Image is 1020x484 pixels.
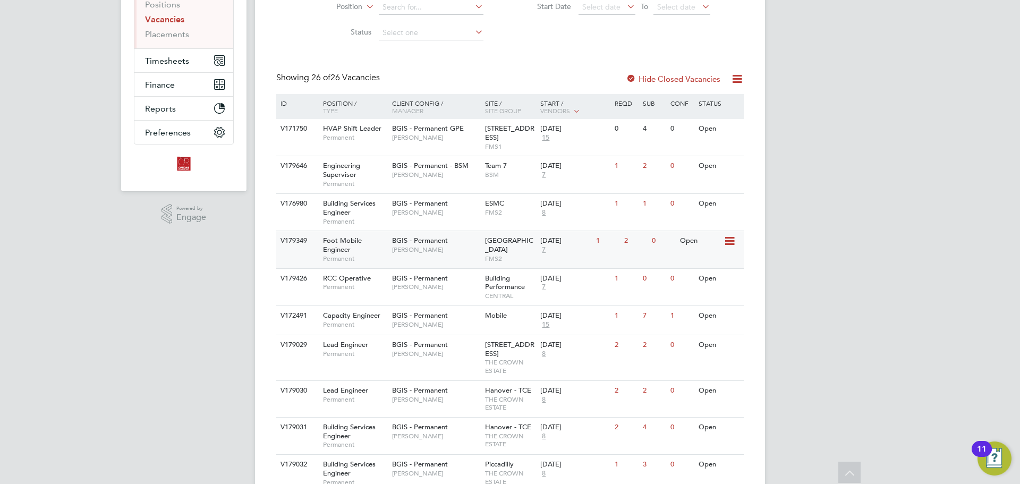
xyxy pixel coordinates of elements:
[392,161,469,170] span: BGIS - Permanent - BSM
[392,124,464,133] span: BGIS - Permanent GPE
[540,236,591,245] div: [DATE]
[696,455,742,474] div: Open
[392,283,480,291] span: [PERSON_NAME]
[485,124,534,142] span: [STREET_ADDRESS]
[392,386,448,395] span: BGIS - Permanent
[668,455,695,474] div: 0
[323,254,387,263] span: Permanent
[392,395,480,404] span: [PERSON_NAME]
[582,2,620,12] span: Select date
[392,274,448,283] span: BGIS - Permanent
[392,311,448,320] span: BGIS - Permanent
[379,26,483,40] input: Select one
[640,269,668,288] div: 0
[485,199,504,208] span: ESMC
[640,455,668,474] div: 3
[323,133,387,142] span: Permanent
[538,94,612,121] div: Start /
[612,194,640,214] div: 1
[485,274,525,292] span: Building Performance
[612,335,640,355] div: 2
[540,162,609,171] div: [DATE]
[485,311,507,320] span: Mobile
[392,106,423,115] span: Manager
[134,73,233,96] button: Finance
[640,335,668,355] div: 2
[540,311,609,320] div: [DATE]
[977,441,1011,475] button: Open Resource Center, 11 new notifications
[485,171,535,179] span: BSM
[540,133,551,142] span: 15
[392,320,480,329] span: [PERSON_NAME]
[540,274,609,283] div: [DATE]
[668,418,695,437] div: 0
[278,455,315,474] div: V179032
[612,119,640,139] div: 0
[323,236,362,254] span: Foot Mobile Engineer
[323,274,371,283] span: RCC Operative
[145,104,176,114] span: Reports
[392,350,480,358] span: [PERSON_NAME]
[176,204,206,213] span: Powered by
[323,422,376,440] span: Building Services Engineer
[540,245,547,254] span: 7
[612,94,640,112] div: Reqd
[278,119,315,139] div: V171750
[278,156,315,176] div: V179646
[485,292,535,300] span: CENTRAL
[323,283,387,291] span: Permanent
[696,194,742,214] div: Open
[485,422,531,431] span: Hanover - TCE
[392,208,480,217] span: [PERSON_NAME]
[540,341,609,350] div: [DATE]
[310,27,371,37] label: Status
[612,455,640,474] div: 1
[276,72,382,83] div: Showing
[540,460,609,469] div: [DATE]
[278,306,315,326] div: V172491
[657,2,695,12] span: Select date
[540,106,570,115] span: Vendors
[323,199,376,217] span: Building Services Engineer
[175,155,192,172] img: optionsresourcing-logo-retina.png
[323,124,381,133] span: HVAP Shift Leader
[696,269,742,288] div: Open
[485,161,507,170] span: Team 7
[640,156,668,176] div: 2
[696,381,742,401] div: Open
[392,171,480,179] span: [PERSON_NAME]
[612,156,640,176] div: 1
[540,350,547,359] span: 8
[696,119,742,139] div: Open
[145,128,191,138] span: Preferences
[485,460,514,469] span: Piccadilly
[668,94,695,112] div: Conf
[392,340,448,349] span: BGIS - Permanent
[640,119,668,139] div: 4
[323,340,368,349] span: Lead Engineer
[668,381,695,401] div: 0
[134,121,233,144] button: Preferences
[485,208,535,217] span: FMS2
[278,94,315,112] div: ID
[540,208,547,217] span: 8
[696,335,742,355] div: Open
[696,94,742,112] div: Status
[323,106,338,115] span: Type
[593,231,621,251] div: 1
[134,155,234,172] a: Go to home page
[392,199,448,208] span: BGIS - Permanent
[323,386,368,395] span: Lead Engineer
[612,418,640,437] div: 2
[540,423,609,432] div: [DATE]
[640,381,668,401] div: 2
[540,386,609,395] div: [DATE]
[540,283,547,292] span: 7
[696,418,742,437] div: Open
[677,231,724,251] div: Open
[485,340,534,358] span: [STREET_ADDRESS]
[145,14,184,24] a: Vacancies
[323,350,387,358] span: Permanent
[540,432,547,441] span: 8
[315,94,389,120] div: Position /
